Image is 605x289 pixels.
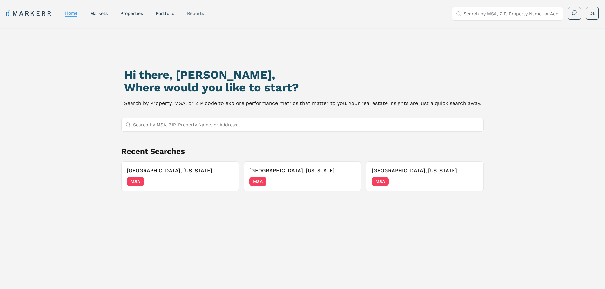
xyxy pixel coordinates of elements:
span: MSA [127,177,144,186]
p: Search by Property, MSA, or ZIP code to explore performance metrics that matter to you. Your real... [124,99,481,108]
button: DL [586,7,599,20]
button: Remove Sparks, Nevada[GEOGRAPHIC_DATA], [US_STATE]MSA[DATE] [121,161,239,191]
span: MSA [249,177,266,186]
h1: Hi there, [PERSON_NAME], [124,69,481,81]
button: Remove Sparks, Nevada[GEOGRAPHIC_DATA], [US_STATE]MSA[DATE] [244,161,361,191]
h2: Recent Searches [121,146,484,156]
span: [DATE] [341,178,356,185]
h3: [GEOGRAPHIC_DATA], [US_STATE] [127,167,233,174]
a: properties [120,11,143,16]
span: [DATE] [219,178,233,185]
input: Search by MSA, ZIP, Property Name, or Address [464,7,559,20]
a: Portfolio [156,11,174,16]
a: home [65,10,77,16]
span: MSA [372,177,389,186]
h3: [GEOGRAPHIC_DATA], [US_STATE] [372,167,478,174]
h3: [GEOGRAPHIC_DATA], [US_STATE] [249,167,356,174]
span: DL [589,10,595,16]
h2: Where would you like to start? [124,81,481,94]
a: markets [90,11,108,16]
a: reports [187,11,204,16]
button: Remove Frisco, Texas[GEOGRAPHIC_DATA], [US_STATE]MSA[DATE] [366,161,484,191]
input: Search by MSA, ZIP, Property Name, or Address [133,118,480,131]
span: [DATE] [464,178,478,185]
a: MARKERR [6,9,52,18]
